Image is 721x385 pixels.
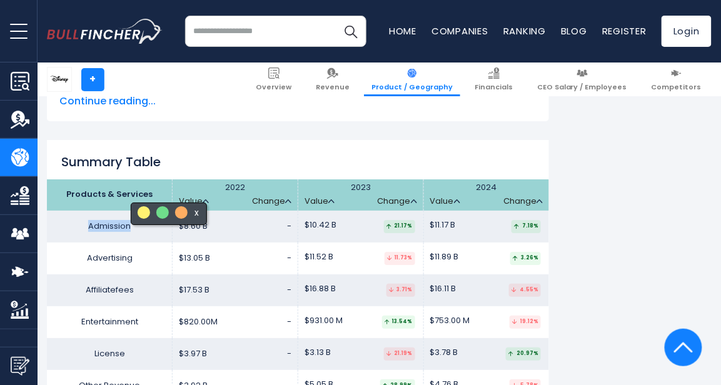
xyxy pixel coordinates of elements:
a: Go to homepage [47,19,181,43]
span: - [287,316,291,327]
span: $17.53 B [179,285,209,296]
a: Overview [248,62,299,96]
a: Blog [561,24,587,37]
th: 2022 [173,179,298,211]
div: 20.97% [506,347,541,361]
button: Search [335,16,366,47]
div: 11.73% [385,252,415,265]
td: Advertising [47,242,173,274]
span: $16.11 B [430,284,456,294]
button: #6fdd8b [156,206,169,219]
span: $13.05 B [179,253,210,264]
a: + [81,68,104,91]
a: Ranking [503,24,546,37]
span: Revenue [316,82,350,91]
span: $11.52 B [305,252,333,262]
span: $16.88 B [305,284,336,294]
span: Continue reading... [59,94,537,109]
div: 13.54% [382,316,415,329]
span: $931.00 M [305,316,343,326]
a: Login [662,16,712,47]
span: $3.78 B [430,347,458,358]
a: Value [179,196,209,207]
img: DIS logo [48,67,71,91]
button: #fead62 [175,206,188,219]
td: License [47,338,173,370]
a: Product / Geography [364,62,460,96]
span: - [287,284,291,296]
button: #fff272 [138,206,150,219]
button: x [191,206,203,219]
span: Product / Geography [371,82,453,91]
a: Home [389,24,416,37]
a: Value [430,196,460,207]
h2: Summary Table [47,154,549,169]
td: Entertainment [47,306,173,338]
div: 21.17% [384,220,415,233]
span: $8.60 B [179,221,208,232]
span: CEO Salary / Employees [537,82,627,91]
div: 1 9.12% [510,316,541,329]
a: Value [305,196,335,207]
span: $10.42 B [305,220,336,231]
td: Admission [47,211,173,242]
a: Change [252,196,291,207]
th: 2024 [423,179,549,211]
span: - [287,347,291,359]
span: - [287,252,291,264]
a: Financials [467,62,520,96]
div: 4.55% [509,284,541,297]
th: Products & Services [47,179,173,211]
span: $3.13 B [305,347,331,358]
div: 7.18% [512,220,541,233]
div: 3.71% [386,284,415,297]
span: Overview [256,82,291,91]
a: Register [602,24,647,37]
td: Affiliate fees [47,274,173,306]
th: 2023 [298,179,424,211]
div: 3.26% [510,252,541,265]
span: Competitors [652,82,702,91]
div: 21.19% [384,347,415,361]
a: Change [378,196,417,207]
span: Financials [475,82,513,91]
img: bullfincher logo [47,19,163,43]
a: Revenue [308,62,357,96]
span: $11.17 B [430,220,456,231]
a: Companies [431,24,488,37]
a: Change [503,196,543,207]
span: $ 753.00 M [430,316,470,326]
span: $820.00 M [179,317,218,327]
span: - [287,220,291,232]
a: Competitors [644,62,709,96]
a: CEO Salary / Employees [530,62,635,96]
span: $3.97 B [179,349,207,359]
span: $11.89 B [430,252,459,262]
